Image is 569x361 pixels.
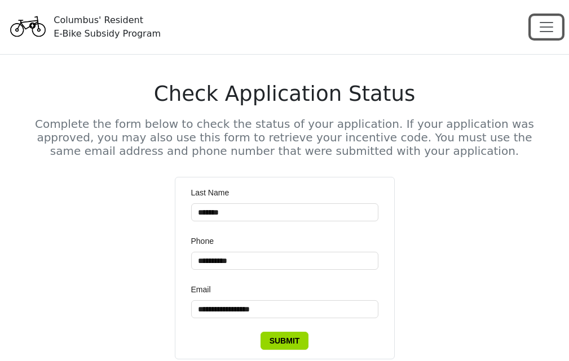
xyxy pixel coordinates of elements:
h5: Complete the form below to check the status of your application. If your application was approved... [28,117,542,158]
span: Submit [270,335,300,347]
input: Last Name [191,203,378,221]
a: Columbus' ResidentE-Bike Subsidy Program [7,20,161,33]
label: Email [191,283,219,296]
input: Email [191,300,378,318]
div: Columbus' Resident E-Bike Subsidy Program [54,14,161,41]
button: Submit [261,332,309,350]
label: Last Name [191,186,237,199]
h1: Check Application Status [28,82,542,107]
label: Phone [191,235,222,247]
button: Toggle navigation [531,16,562,38]
input: Phone [191,252,378,270]
img: Program logo [7,7,49,47]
